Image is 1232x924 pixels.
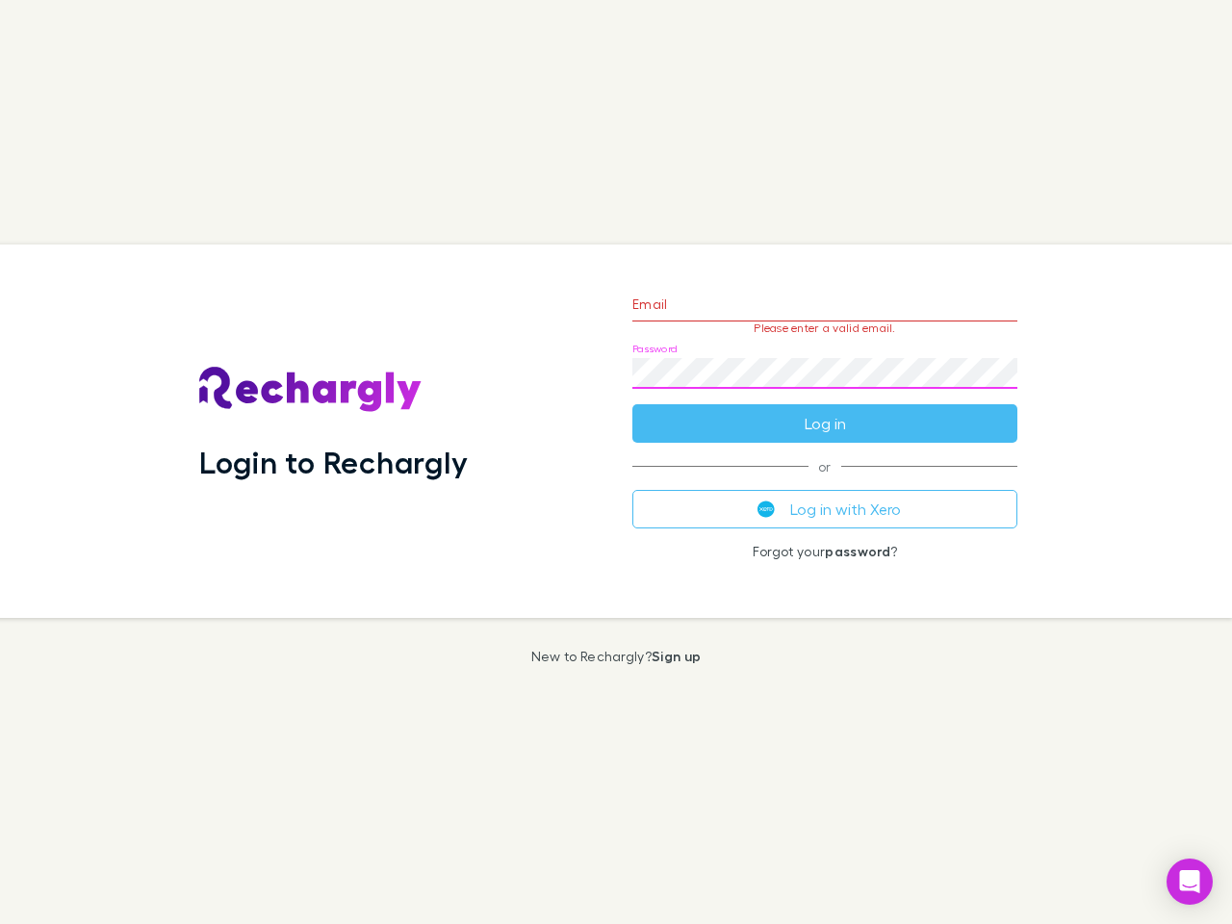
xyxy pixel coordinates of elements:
[632,321,1017,335] p: Please enter a valid email.
[632,490,1017,528] button: Log in with Xero
[199,444,468,480] h1: Login to Rechargly
[1167,859,1213,905] div: Open Intercom Messenger
[632,466,1017,467] span: or
[531,649,702,664] p: New to Rechargly?
[757,500,775,518] img: Xero's logo
[199,367,423,413] img: Rechargly's Logo
[825,543,890,559] a: password
[632,404,1017,443] button: Log in
[652,648,701,664] a: Sign up
[632,544,1017,559] p: Forgot your ?
[632,342,678,356] label: Password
